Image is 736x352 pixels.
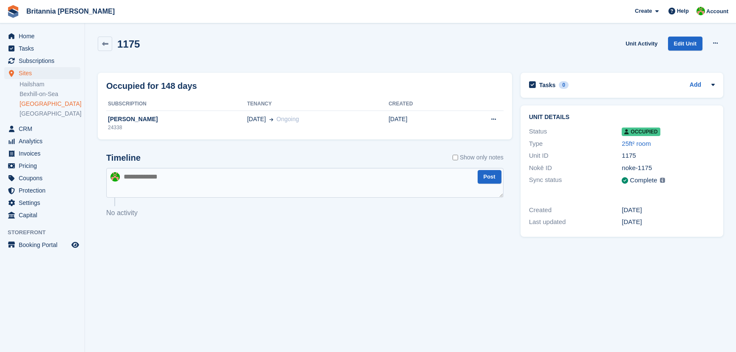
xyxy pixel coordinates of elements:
[539,81,556,89] h2: Tasks
[630,176,657,185] div: Complete
[19,123,70,135] span: CRM
[277,116,299,122] span: Ongoing
[690,80,701,90] a: Add
[453,153,504,162] label: Show only notes
[19,239,70,251] span: Booking Portal
[20,110,80,118] a: [GEOGRAPHIC_DATA]
[388,111,455,136] td: [DATE]
[622,217,715,227] div: [DATE]
[4,172,80,184] a: menu
[106,79,197,92] h2: Occupied for 148 days
[388,97,455,111] th: Created
[4,43,80,54] a: menu
[20,100,80,108] a: [GEOGRAPHIC_DATA]
[247,97,388,111] th: Tenancy
[20,90,80,98] a: Bexhill-on-Sea
[4,197,80,209] a: menu
[20,80,80,88] a: Hailsham
[622,163,715,173] div: noke-1175
[19,197,70,209] span: Settings
[668,37,702,51] a: Edit Unit
[4,55,80,67] a: menu
[622,140,651,147] a: 25ft² room
[529,205,622,215] div: Created
[453,153,458,162] input: Show only notes
[8,228,85,237] span: Storefront
[622,128,660,136] span: Occupied
[19,55,70,67] span: Subscriptions
[4,67,80,79] a: menu
[117,38,140,50] h2: 1175
[70,240,80,250] a: Preview store
[559,81,569,89] div: 0
[247,115,266,124] span: [DATE]
[529,217,622,227] div: Last updated
[4,239,80,251] a: menu
[19,43,70,54] span: Tasks
[7,5,20,18] img: stora-icon-8386f47178a22dfd0bd8f6a31ec36ba5ce8667c1dd55bd0f319d3a0aa187defe.svg
[4,135,80,147] a: menu
[4,185,80,196] a: menu
[106,115,247,124] div: [PERSON_NAME]
[622,151,715,161] div: 1175
[635,7,652,15] span: Create
[110,172,120,182] img: Wendy Thorp
[19,209,70,221] span: Capital
[529,175,622,186] div: Sync status
[4,148,80,159] a: menu
[4,160,80,172] a: menu
[529,114,715,121] h2: Unit details
[706,7,728,16] span: Account
[106,208,504,218] p: No activity
[23,4,118,18] a: Britannia [PERSON_NAME]
[677,7,689,15] span: Help
[19,135,70,147] span: Analytics
[622,37,661,51] a: Unit Activity
[19,160,70,172] span: Pricing
[106,97,247,111] th: Subscription
[696,7,705,15] img: Wendy Thorp
[529,127,622,136] div: Status
[529,151,622,161] div: Unit ID
[4,30,80,42] a: menu
[19,148,70,159] span: Invoices
[478,170,501,184] button: Post
[4,209,80,221] a: menu
[19,185,70,196] span: Protection
[622,205,715,215] div: [DATE]
[19,67,70,79] span: Sites
[19,172,70,184] span: Coupons
[529,163,622,173] div: Nokē ID
[529,139,622,149] div: Type
[4,123,80,135] a: menu
[106,153,141,163] h2: Timeline
[19,30,70,42] span: Home
[660,178,665,183] img: icon-info-grey-7440780725fd019a000dd9b08b2336e03edf1995a4989e88bcd33f0948082b44.svg
[106,124,247,131] div: 24338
